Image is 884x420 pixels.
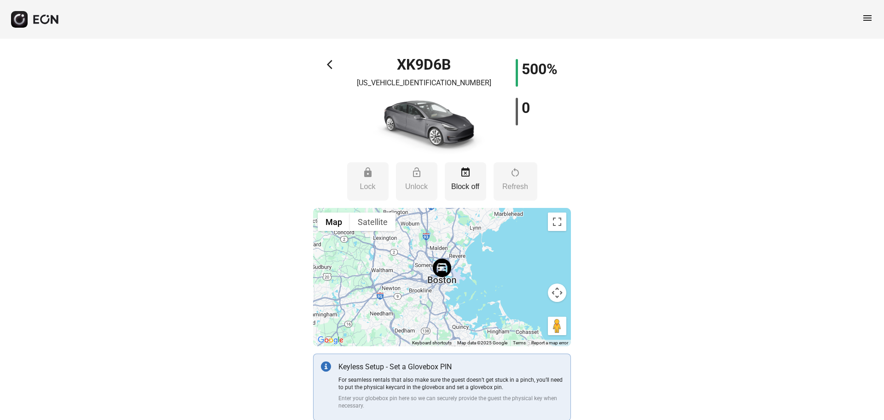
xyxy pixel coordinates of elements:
h1: 500% [522,64,558,75]
a: Terms (opens in new tab) [513,340,526,345]
img: info [321,361,331,372]
button: Block off [445,162,486,201]
a: Report a map error [531,340,568,345]
button: Show satellite imagery [350,213,395,231]
p: [US_VEHICLE_IDENTIFICATION_NUMBER] [357,77,491,89]
button: Drag Pegman onto the map to open Street View [548,317,566,335]
span: arrow_back_ios [327,59,338,70]
button: Toggle fullscreen view [548,213,566,231]
img: car [360,92,489,157]
button: Show street map [318,213,350,231]
p: For seamless rentals that also make sure the guest doesn’t get stuck in a pinch, you’ll need to p... [338,376,563,391]
a: Open this area in Google Maps (opens a new window) [315,334,346,346]
p: Enter your globebox pin here so we can securely provide the guest the physical key when necessary. [338,395,563,409]
span: Map data ©2025 Google [457,340,507,345]
img: Google [315,334,346,346]
span: event_busy [460,167,471,178]
h1: 0 [522,102,530,113]
span: menu [862,12,873,24]
h1: XK9D6B [397,59,451,70]
p: Block off [449,181,482,192]
button: Keyboard shortcuts [412,340,452,346]
button: Map camera controls [548,284,566,302]
p: Keyless Setup - Set a Glovebox PIN [338,361,563,373]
